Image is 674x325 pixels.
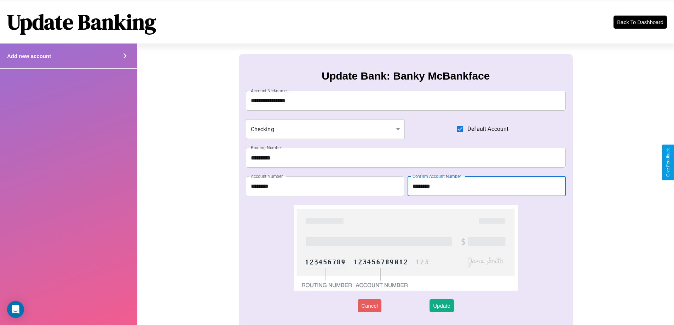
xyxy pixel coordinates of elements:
label: Confirm Account Number [413,173,461,179]
h1: Update Banking [7,7,156,36]
button: Cancel [358,299,381,312]
button: Back To Dashboard [613,16,667,29]
h4: Add new account [7,53,51,59]
label: Routing Number [251,145,282,151]
label: Account Nickname [251,88,287,94]
label: Account Number [251,173,283,179]
h3: Update Bank: Banky McBankface [322,70,490,82]
div: Checking [246,119,405,139]
span: Default Account [467,125,508,133]
button: Update [430,299,454,312]
div: Open Intercom Messenger [7,301,24,318]
div: Give Feedback [666,148,670,177]
img: check [294,205,518,291]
